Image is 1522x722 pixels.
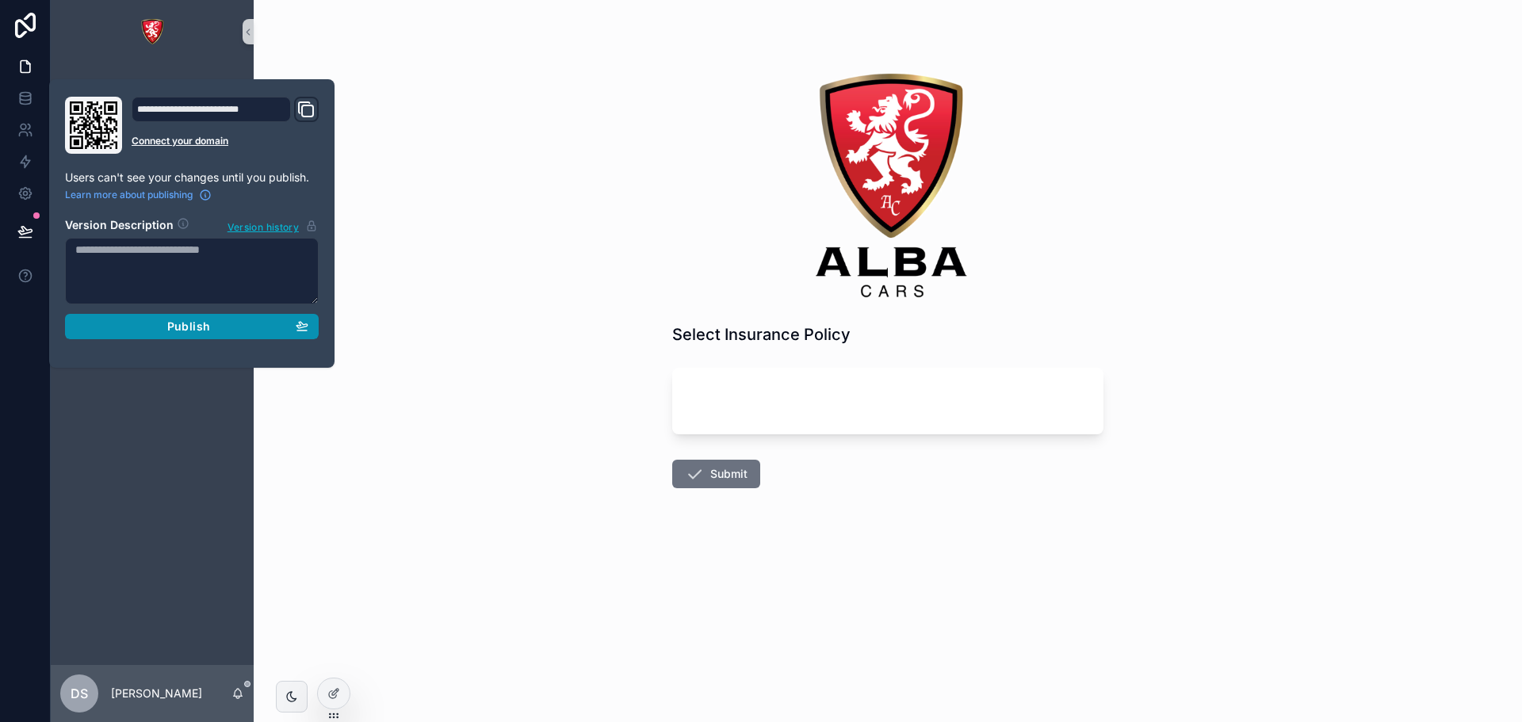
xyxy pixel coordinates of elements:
button: Version history [227,217,319,235]
h2: Version Description [65,217,174,235]
div: scrollable content [51,63,254,342]
p: [PERSON_NAME] [111,686,202,701]
p: Users can't see your changes until you publish. [65,170,319,185]
button: Submit [672,460,760,488]
a: Learn more about publishing [65,189,212,201]
button: Publish [65,314,319,339]
span: Publish [167,319,210,334]
span: DS [71,684,88,703]
span: Version history [228,218,299,234]
a: Connect your domain [132,135,319,147]
a: My Profile [60,74,244,103]
img: App logo [140,19,165,44]
h1: Select Insurance Policy [672,323,851,346]
div: Domain and Custom Link [132,97,319,154]
span: Learn more about publishing [65,189,193,201]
